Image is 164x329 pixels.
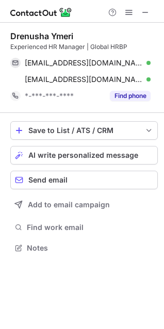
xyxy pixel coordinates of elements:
button: AI write personalized message [10,146,158,164]
div: Drenusha Ymeri [10,31,73,41]
span: Add to email campaign [28,201,110,209]
div: Experienced HR Manager | Global HRBP [10,42,158,52]
span: [EMAIL_ADDRESS][DOMAIN_NAME] [25,75,143,84]
span: Find work email [27,223,154,232]
button: Send email [10,171,158,189]
button: Notes [10,241,158,255]
img: ContactOut v5.3.10 [10,6,72,19]
span: Send email [28,176,68,184]
div: Save to List / ATS / CRM [28,126,140,135]
button: Reveal Button [110,91,151,101]
button: save-profile-one-click [10,121,158,140]
span: AI write personalized message [28,151,138,159]
button: Add to email campaign [10,195,158,214]
span: Notes [27,243,154,253]
button: Find work email [10,220,158,235]
span: [EMAIL_ADDRESS][DOMAIN_NAME] [25,58,143,68]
